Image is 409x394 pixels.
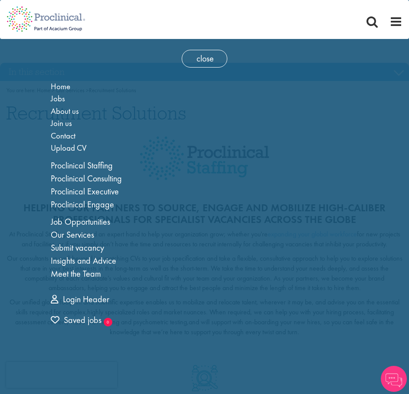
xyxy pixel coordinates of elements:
[51,199,114,210] a: Proclinical Engage
[51,186,119,197] a: Proclinical Executive
[51,142,87,153] a: Upload CV
[51,242,104,253] a: Submit vacancy
[51,216,110,227] a: Job Opportunities
[51,81,70,92] a: Home
[51,268,101,279] a: Meet the Team
[51,93,65,104] a: Jobs
[51,255,116,266] a: Insights and Advice
[182,50,227,68] span: close
[51,118,72,129] a: Join us
[381,366,407,392] img: Chatbot
[51,229,94,240] a: Our Services
[51,314,101,326] a: trigger for shortlist
[51,294,109,305] a: Login Header
[51,314,101,326] span: Saved jobs
[51,106,79,116] a: About us
[51,160,113,171] a: Proclinical Staffing
[51,130,75,141] a: Contact
[104,318,112,326] sub: 0
[51,173,122,184] a: Proclinical Consulting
